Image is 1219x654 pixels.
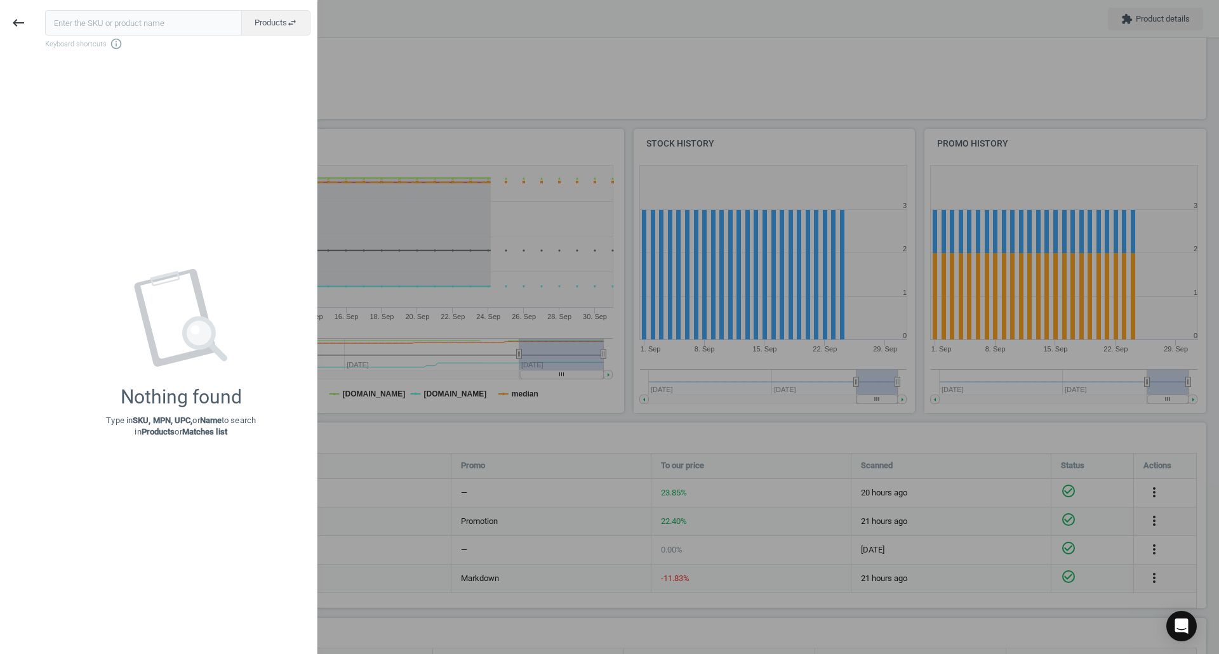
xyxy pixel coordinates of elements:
strong: Name [200,415,222,425]
div: Open Intercom Messenger [1166,611,1197,641]
i: keyboard_backspace [11,15,26,30]
strong: SKU, MPN, UPC, [133,415,192,425]
strong: Products [142,427,175,436]
div: Nothing found [121,386,242,409]
input: Enter the SKU or product name [45,10,242,36]
span: Keyboard shortcuts [45,37,310,50]
span: Products [255,17,297,29]
button: Productsswap_horiz [241,10,310,36]
button: keyboard_backspace [4,8,33,38]
i: swap_horiz [287,18,297,28]
strong: Matches list [182,427,227,436]
i: info_outline [110,37,123,50]
p: Type in or to search in or [106,415,256,438]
